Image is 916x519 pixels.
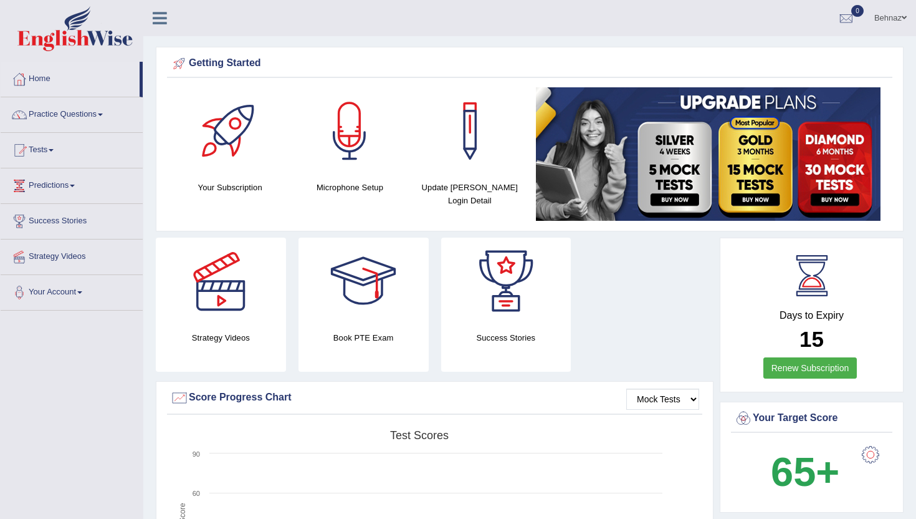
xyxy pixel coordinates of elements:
div: Getting Started [170,54,889,73]
b: 65+ [771,449,839,495]
a: Renew Subscription [763,357,857,379]
text: 60 [193,490,200,497]
h4: Update [PERSON_NAME] Login Detail [416,181,523,207]
a: Strategy Videos [1,240,143,271]
h4: Strategy Videos [156,331,286,344]
h4: Microphone Setup [296,181,403,194]
b: 15 [799,327,824,351]
a: Your Account [1,275,143,306]
a: Success Stories [1,204,143,235]
tspan: Test scores [390,429,449,442]
a: Predictions [1,168,143,200]
a: Tests [1,133,143,164]
text: 90 [193,450,200,458]
img: small5.jpg [536,87,880,221]
div: Score Progress Chart [170,389,699,407]
h4: Success Stories [441,331,571,344]
span: 0 [851,5,864,17]
a: Home [1,62,140,93]
h4: Days to Expiry [734,310,889,321]
h4: Book PTE Exam [298,331,429,344]
a: Practice Questions [1,97,143,129]
div: Your Target Score [734,409,889,428]
h4: Your Subscription [176,181,284,194]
